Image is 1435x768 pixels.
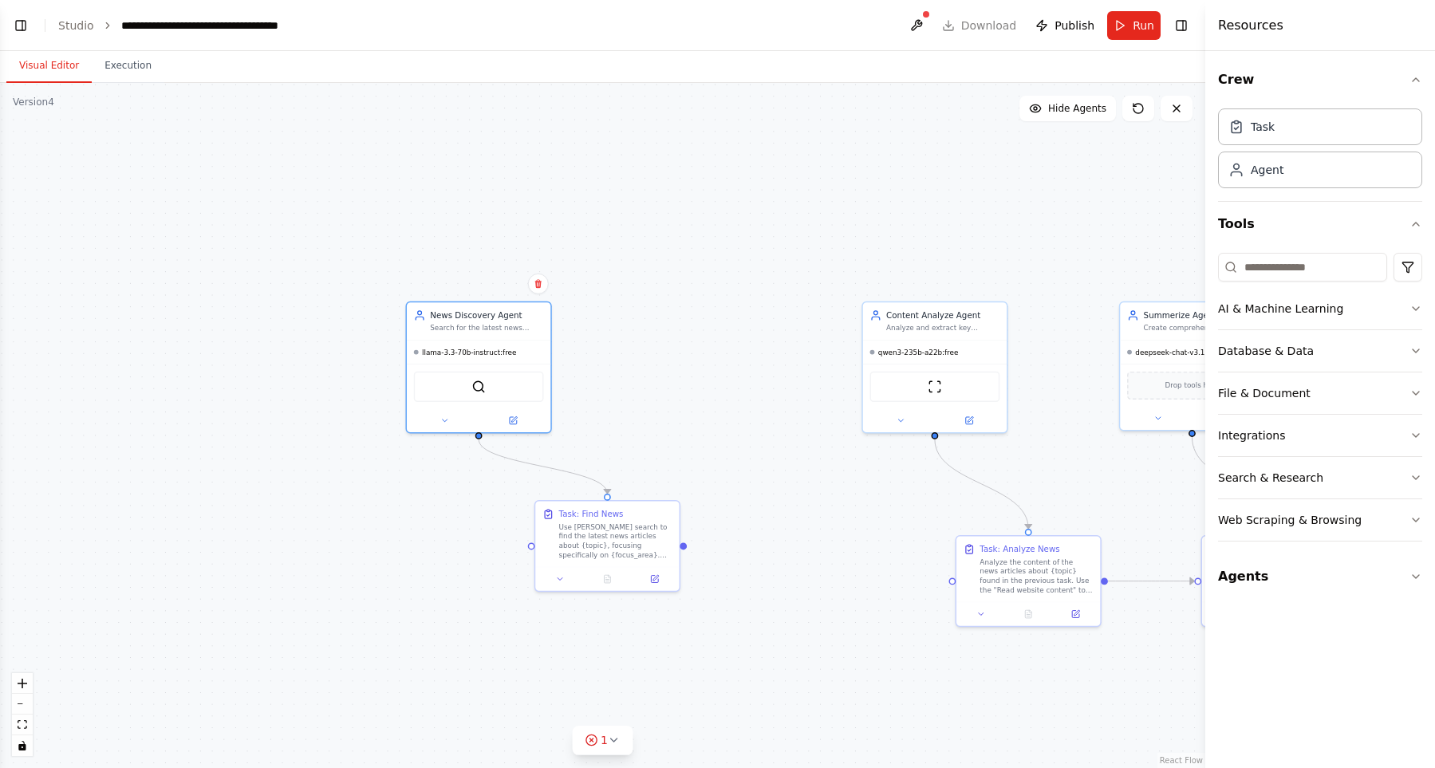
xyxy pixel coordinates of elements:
[1133,18,1154,33] span: Run
[1186,437,1279,529] g: Edge from 27ddcbe2-ab19-441d-b427-197d6ccc3156 to 54c80167-c420-4967-8c64-e69633be5a40
[1218,301,1343,317] div: AI & Machine Learning
[1218,57,1422,102] button: Crew
[1218,427,1285,443] div: Integrations
[928,380,942,394] img: ScrapeWebsiteTool
[528,274,549,294] button: Delete node
[10,14,32,37] button: Show left sidebar
[886,309,999,321] div: Content Analyze Agent
[534,500,680,592] div: Task: Find NewsUse [PERSON_NAME] search to find the latest news articles about {topic}, focusing ...
[473,439,613,494] g: Edge from 8be5647d-7410-4f4e-90fc-30996f31126b to 9913889b-ef00-4e02-8020-cba2e8b31765
[1218,102,1422,201] div: Crew
[12,715,33,735] button: fit view
[1119,301,1265,431] div: Summerize AgentCreate comprehensive analysis summery for {topic} based on news content analysis, ...
[1218,330,1422,372] button: Database & Data
[1218,512,1362,528] div: Web Scraping & Browsing
[1029,11,1101,40] button: Publish
[878,348,959,357] span: qwen3-235b-a22b:free
[1218,470,1323,486] div: Search & Research
[1193,412,1260,426] button: Open in side panel
[430,324,543,333] div: Search for the latest news about {topic} using [PERSON_NAME] search, focusing on finding current ...
[572,726,633,755] button: 1
[1170,14,1193,37] button: Hide right sidebar
[936,414,1002,428] button: Open in side panel
[13,96,54,108] div: Version 4
[430,309,543,321] div: News Discovery Agent
[1218,499,1422,541] button: Web Scraping & Browsing
[1251,119,1275,135] div: Task
[1218,288,1422,329] button: AI & Machine Learning
[601,732,608,748] span: 1
[956,535,1102,627] div: Task: Analyze NewsAnalyze the content of the news articles about {topic} found in the previous ta...
[1251,162,1283,178] div: Agent
[559,522,672,560] div: Use [PERSON_NAME] search to find the latest news articles about {topic}, focusing specifically on...
[1019,96,1116,121] button: Hide Agents
[1218,385,1311,401] div: File & Document
[422,348,516,357] span: llama-3.3-70b-instruct:free
[405,301,551,434] div: News Discovery AgentSearch for the latest news about {topic} using [PERSON_NAME] search, focusing...
[12,673,33,694] button: zoom in
[1218,415,1422,456] button: Integrations
[886,324,999,333] div: Analyze and extract key insights from news articles about {topic}, focusing on developments and t...
[58,19,94,32] a: Studio
[559,508,624,520] div: Task: Find News
[1218,554,1422,599] button: Agents
[58,18,278,33] nav: breadcrumb
[1144,324,1257,333] div: Create comprehensive analysis summery for {topic} based on news content analysis, identifying pat...
[480,414,546,428] button: Open in side panel
[1048,102,1106,115] span: Hide Agents
[1055,18,1094,33] span: Publish
[471,380,486,394] img: SerperDevTool
[1108,575,1194,587] g: Edge from a07774d3-96b6-4b3e-837f-ef3c13460237 to 54c80167-c420-4967-8c64-e69633be5a40
[1003,607,1053,621] button: No output available
[6,49,92,83] button: Visual Editor
[980,543,1059,555] div: Task: Analyze News
[861,301,1007,434] div: Content Analyze AgentAnalyze and extract key insights from news articles about {topic}, focusing ...
[92,49,164,83] button: Execution
[12,735,33,756] button: toggle interactivity
[1160,756,1203,765] a: React Flow attribution
[1144,309,1257,321] div: Summerize Agent
[1055,607,1095,621] button: Open in side panel
[12,673,33,756] div: React Flow controls
[1218,246,1422,554] div: Tools
[12,694,33,715] button: zoom out
[634,572,674,586] button: Open in side panel
[1165,380,1220,392] span: Drop tools here
[582,572,632,586] button: No output available
[980,557,1093,595] div: Analyze the content of the news articles about {topic} found in the previous task. Use the "Read ...
[1218,372,1422,414] button: File & Document
[1218,457,1422,498] button: Search & Research
[1107,11,1161,40] button: Run
[1218,343,1314,359] div: Database & Data
[1218,16,1283,35] h4: Resources
[1218,202,1422,246] button: Tools
[929,439,1035,529] g: Edge from 8f336d87-ef76-448a-b71f-09b4dbf4f079 to a07774d3-96b6-4b3e-837f-ef3c13460237
[1135,348,1220,357] span: deepseek-chat-v3.1:free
